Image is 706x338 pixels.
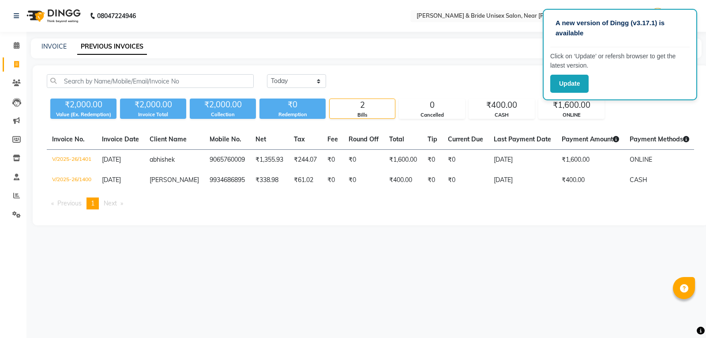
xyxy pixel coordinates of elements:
span: Tip [428,135,437,143]
div: 2 [330,99,395,111]
a: PREVIOUS INVOICES [77,39,147,55]
div: Collection [190,111,256,118]
td: ₹1,355.93 [250,150,289,171]
td: ₹1,600.00 [384,150,422,171]
span: Current Due [448,135,483,143]
div: ONLINE [539,111,604,119]
td: [DATE] [488,170,556,190]
div: Redemption [259,111,326,118]
td: 9934686895 [204,170,250,190]
b: 08047224946 [97,4,136,28]
span: Last Payment Date [494,135,551,143]
div: ₹2,000.00 [190,99,256,111]
td: ₹61.02 [289,170,322,190]
span: Total [389,135,404,143]
iframe: chat widget [669,303,697,329]
div: ₹2,000.00 [50,99,116,111]
div: Value (Ex. Redemption) [50,111,116,118]
span: Invoice No. [52,135,85,143]
span: Invoice Date [102,135,139,143]
p: Click on ‘Update’ or refersh browser to get the latest version. [550,52,690,70]
td: ₹0 [343,150,384,171]
span: abhishek [150,156,175,163]
td: ₹400.00 [556,170,624,190]
a: INVOICE [41,42,67,50]
div: Invoice Total [120,111,186,118]
td: ₹0 [422,150,443,171]
td: ₹0 [322,170,343,190]
span: Previous [57,199,82,207]
td: V/2025-26/1400 [47,170,97,190]
td: V/2025-26/1401 [47,150,97,171]
span: Payment Amount [562,135,619,143]
span: CASH [630,176,647,184]
span: ONLINE [630,156,652,163]
span: Round Off [349,135,379,143]
div: ₹400.00 [469,99,534,111]
td: [DATE] [488,150,556,171]
nav: Pagination [47,197,694,209]
input: Search by Name/Mobile/Email/Invoice No [47,74,254,88]
div: ₹0 [259,99,326,111]
span: [DATE] [102,176,121,184]
span: Payment Methods [630,135,689,143]
td: ₹338.98 [250,170,289,190]
td: ₹400.00 [384,170,422,190]
td: 9065760009 [204,150,250,171]
img: logo [23,4,83,28]
span: Tax [294,135,305,143]
div: Bills [330,111,395,119]
span: [PERSON_NAME] [150,176,199,184]
p: A new version of Dingg (v3.17.1) is available [556,18,684,38]
span: 1 [91,199,94,207]
span: Fee [327,135,338,143]
td: ₹0 [322,150,343,171]
td: ₹0 [443,150,488,171]
div: ₹2,000.00 [120,99,186,111]
span: [DATE] [102,156,121,163]
button: Update [550,75,589,93]
div: CASH [469,111,534,119]
div: ₹1,600.00 [539,99,604,111]
div: 0 [399,99,465,111]
td: ₹1,600.00 [556,150,624,171]
div: Cancelled [399,111,465,119]
img: Admin [650,8,665,23]
td: ₹0 [422,170,443,190]
span: Net [255,135,266,143]
span: Next [104,199,117,207]
td: ₹244.07 [289,150,322,171]
td: ₹0 [343,170,384,190]
td: ₹0 [443,170,488,190]
span: Mobile No. [210,135,241,143]
span: Client Name [150,135,187,143]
